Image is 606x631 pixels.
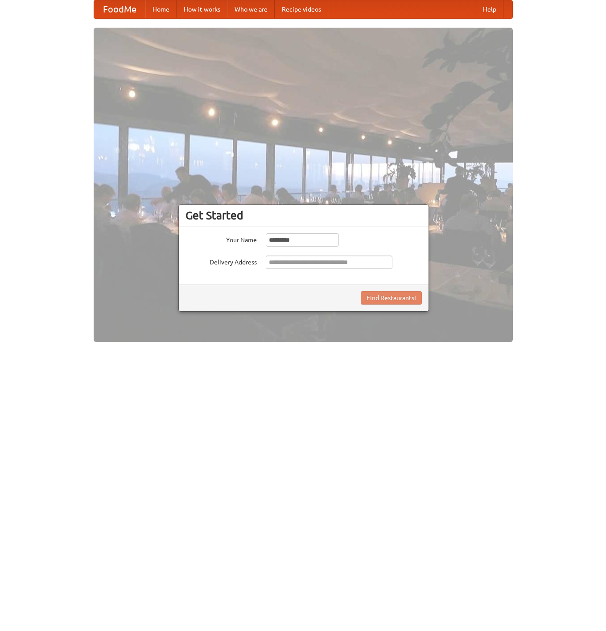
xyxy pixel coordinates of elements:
[186,256,257,267] label: Delivery Address
[177,0,227,18] a: How it works
[145,0,177,18] a: Home
[275,0,328,18] a: Recipe videos
[227,0,275,18] a: Who we are
[361,291,422,305] button: Find Restaurants!
[186,209,422,222] h3: Get Started
[186,233,257,244] label: Your Name
[476,0,503,18] a: Help
[94,0,145,18] a: FoodMe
